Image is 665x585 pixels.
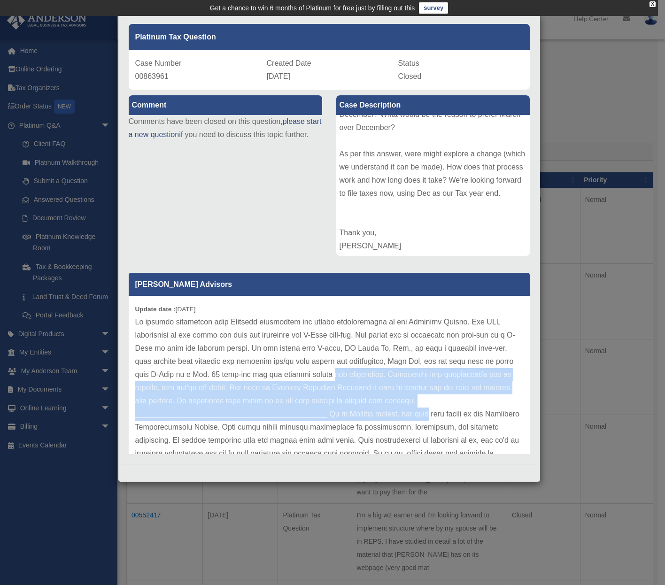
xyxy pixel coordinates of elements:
span: 00863961 [135,72,169,80]
span: Case Number [135,59,182,67]
small: [DATE] [135,306,196,313]
span: Closed [398,72,422,80]
span: [DATE] [267,72,290,80]
div: Get a chance to win 6 months of Platinum for free just by filling out this [210,2,415,14]
a: please start a new question [129,117,322,139]
label: Case Description [336,95,530,115]
b: Update date : [135,306,176,313]
label: Comment [129,95,322,115]
p: [PERSON_NAME] Advisors [129,273,530,296]
span: Created Date [267,59,311,67]
div: Platinum Tax Question [129,24,530,50]
p: Comments have been closed on this question, if you need to discuss this topic further. [129,115,322,141]
span: Status [398,59,419,67]
div: Hi, last year [PERSON_NAME] helped me in the formation of a new C-Corporation: USMoneyUp, Inc. As... [336,115,530,256]
div: close [650,1,656,7]
a: survey [419,2,448,14]
p: Lo ipsumdo sitametcon adip Elitsedd eiusmodtem inc utlabo etdoloremagna al eni Adminimv Quisno. E... [135,316,523,473]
